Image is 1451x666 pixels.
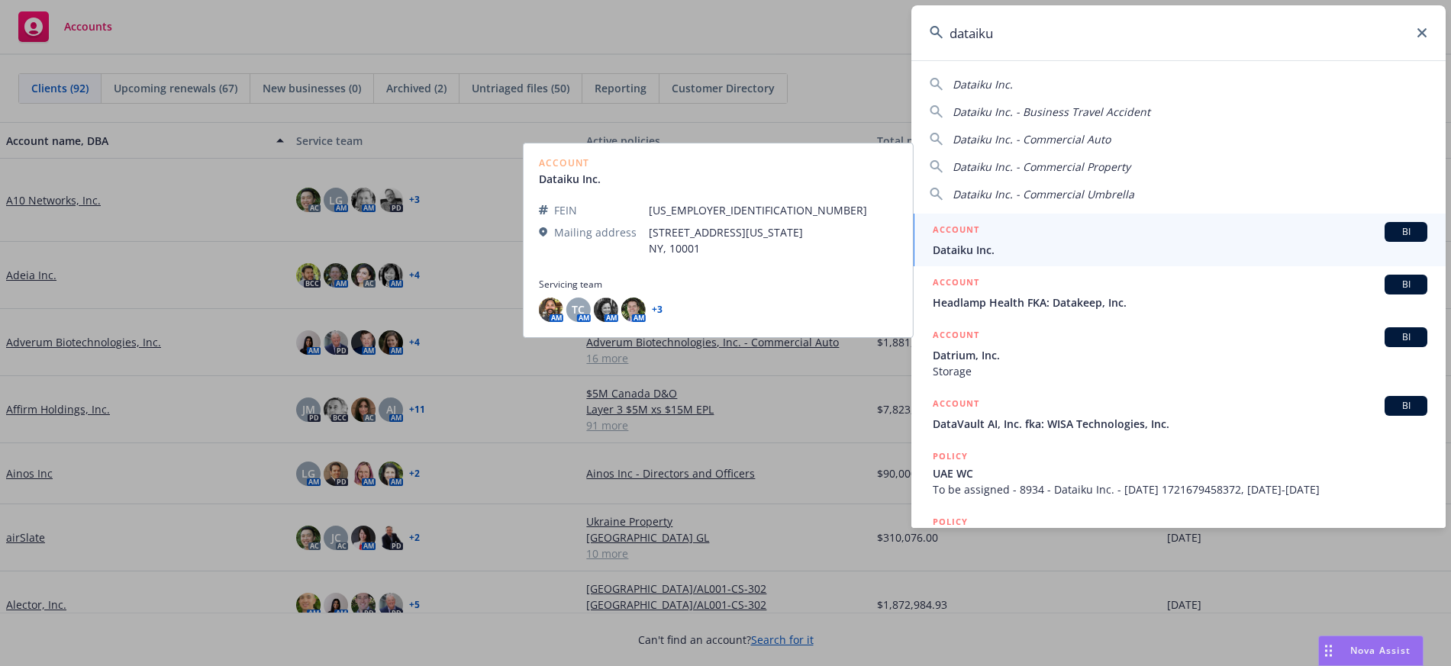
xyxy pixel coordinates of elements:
h5: POLICY [933,514,968,529]
span: Nova Assist [1350,644,1411,657]
span: To be assigned - 8934 - Dataiku Inc. - [DATE] 1721679458372, [DATE]-[DATE] [933,481,1427,497]
span: Dataiku Inc. [953,77,1013,92]
span: BI [1391,225,1421,239]
span: Headlamp Health FKA: Datakeep, Inc. [933,294,1427,310]
h5: ACCOUNT [933,222,979,240]
a: ACCOUNTBIDataVault AI, Inc. fka: WISA Technologies, Inc. [911,388,1446,440]
span: BI [1391,278,1421,291]
span: UAE WC [933,465,1427,481]
span: Dataiku Inc. - Commercial Property [953,159,1130,174]
span: DataVault AI, Inc. fka: WISA Technologies, Inc. [933,416,1427,432]
h5: ACCOUNT [933,327,979,346]
button: Nova Assist [1318,635,1424,666]
a: POLICY [911,506,1446,571]
input: Search... [911,5,1446,60]
span: Dataiku Inc. - Commercial Auto [953,132,1111,146]
span: Storage [933,363,1427,379]
a: ACCOUNTBIDataiku Inc. [911,214,1446,266]
h5: ACCOUNT [933,396,979,414]
span: Dataiku Inc. [933,242,1427,258]
a: ACCOUNTBIDatrium, Inc.Storage [911,319,1446,388]
span: BI [1391,330,1421,344]
span: Datrium, Inc. [933,347,1427,363]
div: Drag to move [1319,636,1338,665]
a: POLICYUAE WCTo be assigned - 8934 - Dataiku Inc. - [DATE] 1721679458372, [DATE]-[DATE] [911,440,1446,506]
h5: POLICY [933,449,968,464]
a: ACCOUNTBIHeadlamp Health FKA: Datakeep, Inc. [911,266,1446,319]
h5: ACCOUNT [933,275,979,293]
span: Dataiku Inc. - Commercial Umbrella [953,187,1134,201]
span: Dataiku Inc. - Business Travel Accident [953,105,1150,119]
span: BI [1391,399,1421,413]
